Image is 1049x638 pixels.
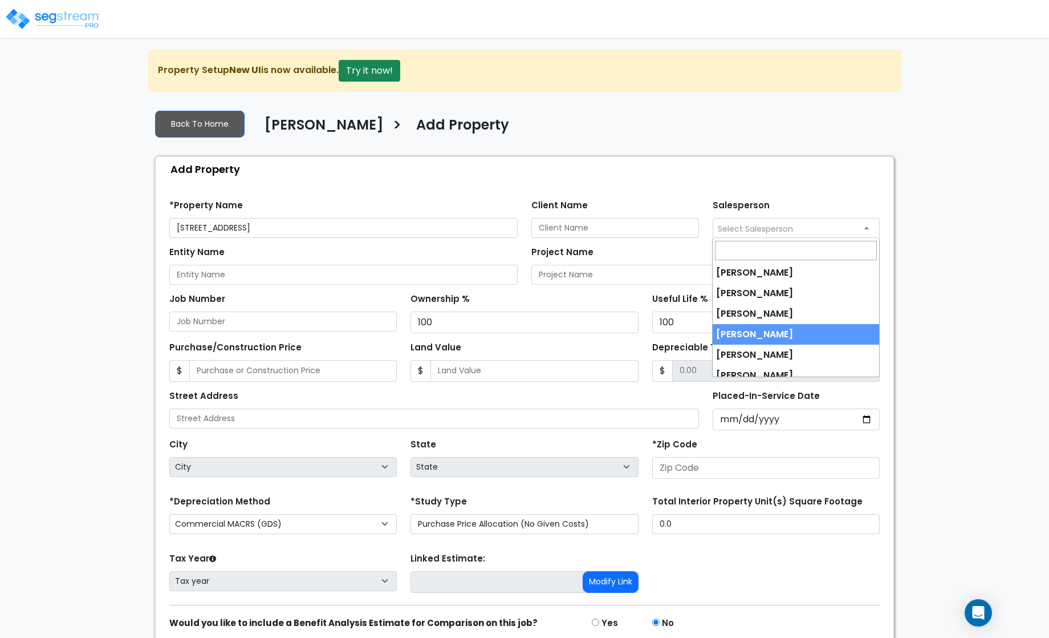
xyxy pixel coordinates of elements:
[169,312,397,332] input: Job Number
[652,438,697,451] label: *Zip Code
[189,360,397,382] input: Purchase or Construction Price
[410,312,638,333] input: Ownership %
[155,111,245,138] a: Back To Home
[531,246,593,259] label: Project Name
[169,265,518,285] input: Entity Name
[601,617,618,630] label: Yes
[410,552,485,566] label: Linked Estimate:
[148,50,901,91] div: Property Setup is now available.
[531,265,880,285] input: Project Name
[5,7,101,30] img: logo_pro_r.png
[713,199,770,212] label: Salesperson
[713,304,879,324] li: [PERSON_NAME]
[652,495,863,508] label: Total Interior Property Unit(s) Square Footage
[416,117,509,136] h4: Add Property
[531,199,588,212] label: Client Name
[713,263,879,283] li: [PERSON_NAME]
[652,514,880,534] input: total square foot
[713,345,879,365] li: [PERSON_NAME]
[392,116,402,138] h3: >
[169,390,238,403] label: Street Address
[169,438,188,451] label: City
[169,552,216,566] label: Tax Year
[713,324,879,345] li: [PERSON_NAME]
[410,360,431,382] span: $
[410,438,436,451] label: State
[713,365,879,386] li: [PERSON_NAME]
[531,218,699,238] input: Client Name
[718,223,793,235] span: Select Salesperson
[652,457,880,479] input: Zip Code
[410,341,461,354] label: Land Value
[652,293,708,306] label: Useful Life %
[256,117,384,141] a: [PERSON_NAME]
[965,599,992,627] div: Open Intercom Messenger
[169,341,302,354] label: Purchase/Construction Price
[169,360,190,382] span: $
[410,293,470,306] label: Ownership %
[169,617,538,629] strong: Would you like to include a Benefit Analysis Estimate for Comparison on this job?
[265,117,384,136] h4: [PERSON_NAME]
[662,617,674,630] label: No
[713,283,879,304] li: [PERSON_NAME]
[713,390,820,403] label: Placed-In-Service Date
[583,571,639,593] button: Modify Link
[161,157,893,181] div: Add Property
[652,312,880,333] input: Useful Life %
[169,218,518,238] input: Property Name
[672,360,880,382] input: 0.00
[169,409,699,429] input: Street Address
[169,246,225,259] label: Entity Name
[169,293,225,306] label: Job Number
[652,360,673,382] span: $
[229,63,261,76] strong: New UI
[430,360,638,382] input: Land Value
[169,495,270,508] label: *Depreciation Method
[339,60,400,82] button: Try it now!
[408,117,509,141] a: Add Property
[169,199,243,212] label: *Property Name
[410,495,467,508] label: *Study Type
[652,341,754,354] label: Depreciable Tax Basis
